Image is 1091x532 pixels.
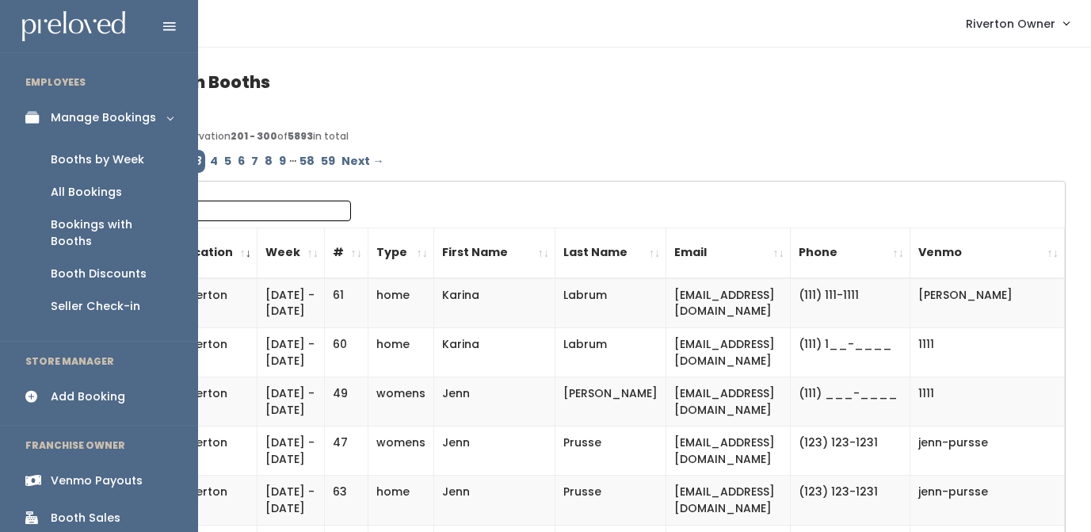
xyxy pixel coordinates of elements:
[51,298,140,315] div: Seller Check-in
[555,228,666,278] th: Last Name: activate to sort column ascending
[22,11,125,42] img: preloved logo
[248,150,261,173] a: Page 7
[368,476,434,525] td: home
[950,6,1085,40] a: Riverton Owner
[555,427,666,476] td: Prusse
[555,278,666,328] td: Labrum
[555,328,666,377] td: Labrum
[434,228,555,278] th: First Name: activate to sort column ascending
[51,151,144,168] div: Booths by Week
[192,150,205,173] em: Page 3
[368,328,434,377] td: home
[966,15,1055,33] span: Riverton Owner
[261,150,276,173] a: Page 8
[555,377,666,427] td: [PERSON_NAME]
[910,278,1064,328] td: [PERSON_NAME]
[368,427,434,476] td: womens
[51,388,125,405] div: Add Booking
[325,328,368,377] td: 60
[89,150,1058,173] div: Pagination
[51,473,143,489] div: Venmo Payouts
[790,377,910,427] td: (111) ___-____
[257,427,325,476] td: [DATE] - [DATE]
[434,377,555,427] td: Jenn
[368,377,434,427] td: womens
[91,201,351,221] label: Search:
[276,150,289,173] a: Page 9
[325,427,368,476] td: 47
[257,278,325,328] td: [DATE] - [DATE]
[89,129,1058,144] div: Displaying Booth reservation of in total
[790,476,910,525] td: (123) 123-1231
[910,427,1064,476] td: jenn-pursse
[910,328,1064,377] td: 1111
[325,278,368,328] td: 61
[790,328,910,377] td: (111) 1__-____
[221,150,235,173] a: Page 5
[910,228,1064,278] th: Venmo: activate to sort column ascending
[325,228,368,278] th: #: activate to sort column ascending
[325,476,368,525] td: 63
[910,377,1064,427] td: 1111
[207,150,221,173] a: Page 4
[257,476,325,525] td: [DATE] - [DATE]
[666,278,791,328] td: [EMAIL_ADDRESS][DOMAIN_NAME]
[666,328,791,377] td: [EMAIL_ADDRESS][DOMAIN_NAME]
[296,150,318,173] a: Page 58
[434,427,555,476] td: Jenn
[288,129,313,143] b: 5893
[172,228,257,278] th: Location: activate to sort column ascending
[666,427,791,476] td: [EMAIL_ADDRESS][DOMAIN_NAME]
[235,150,248,173] a: Page 6
[172,476,257,525] td: Riverton
[81,73,1066,91] h4: Bookings with Booths
[257,328,325,377] td: [DATE] - [DATE]
[790,228,910,278] th: Phone: activate to sort column ascending
[172,278,257,328] td: Riverton
[368,228,434,278] th: Type: activate to sort column ascending
[434,476,555,525] td: Jenn
[172,377,257,427] td: Riverton
[318,150,338,173] a: Page 59
[434,278,555,328] td: Karina
[149,201,351,221] input: Search:
[666,476,791,525] td: [EMAIL_ADDRESS][DOMAIN_NAME]
[368,278,434,328] td: home
[172,427,257,476] td: Riverton
[338,150,387,173] a: Next →
[790,427,910,476] td: (123) 123-1231
[289,150,296,173] span: …
[257,377,325,427] td: [DATE] - [DATE]
[910,476,1064,525] td: jenn-pursse
[325,377,368,427] td: 49
[790,278,910,328] td: (111) 111-1111
[434,328,555,377] td: Karina
[51,510,120,526] div: Booth Sales
[51,216,173,250] div: Bookings with Booths
[666,377,791,427] td: [EMAIL_ADDRESS][DOMAIN_NAME]
[231,129,277,143] b: 201 - 300
[257,228,325,278] th: Week: activate to sort column ascending
[172,328,257,377] td: Riverton
[51,266,147,282] div: Booth Discounts
[666,228,791,278] th: Email: activate to sort column ascending
[555,476,666,525] td: Prusse
[51,109,156,126] div: Manage Bookings
[51,184,122,201] div: All Bookings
